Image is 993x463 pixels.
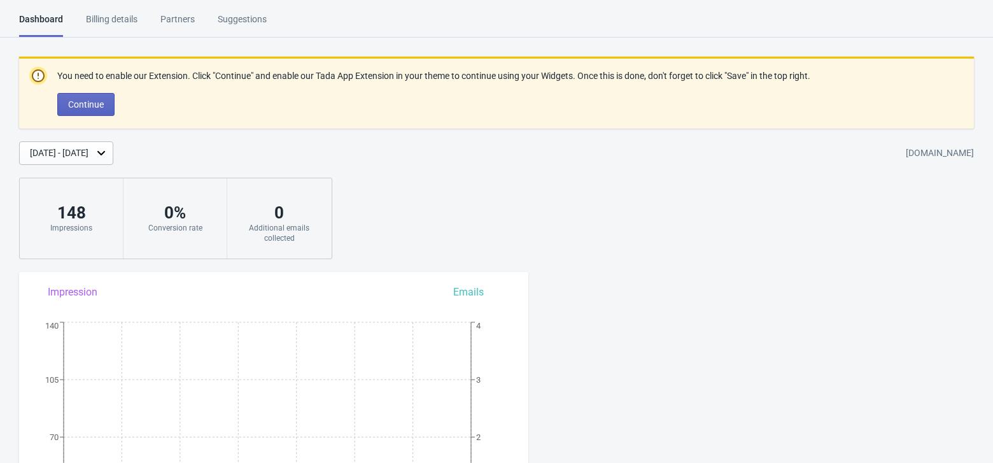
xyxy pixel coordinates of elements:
[476,321,481,331] tspan: 4
[240,223,318,243] div: Additional emails collected
[32,223,110,233] div: Impressions
[57,69,810,83] p: You need to enable our Extension. Click "Continue" and enable our Tada App Extension in your them...
[476,375,481,385] tspan: 3
[68,99,104,110] span: Continue
[45,375,59,385] tspan: 105
[136,203,214,223] div: 0 %
[45,321,59,331] tspan: 140
[476,432,481,442] tspan: 2
[906,142,974,165] div: [DOMAIN_NAME]
[32,203,110,223] div: 148
[240,203,318,223] div: 0
[136,223,214,233] div: Conversion rate
[19,13,63,37] div: Dashboard
[218,13,267,35] div: Suggestions
[30,146,88,160] div: [DATE] - [DATE]
[86,13,137,35] div: Billing details
[160,13,195,35] div: Partners
[57,93,115,116] button: Continue
[50,432,59,442] tspan: 70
